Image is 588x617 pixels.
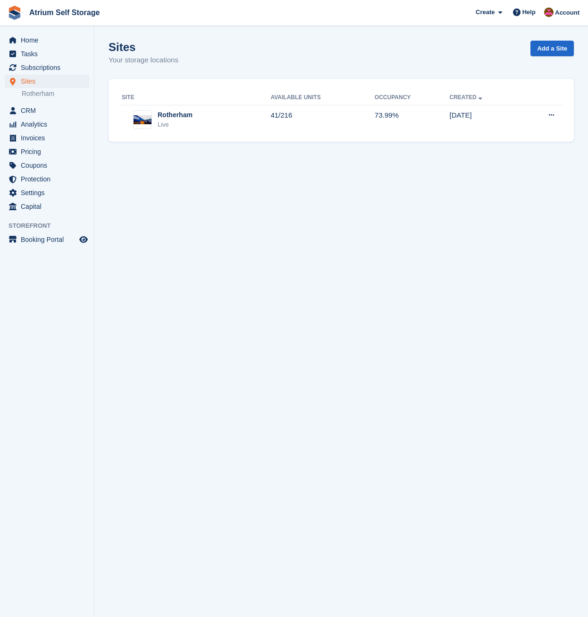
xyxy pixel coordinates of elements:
span: Protection [21,172,77,186]
td: 73.99% [375,105,450,134]
span: Pricing [21,145,77,158]
a: Preview store [78,234,89,245]
span: Sites [21,75,77,88]
span: Tasks [21,47,77,60]
td: 41/216 [270,105,374,134]
a: Add a Site [530,41,574,56]
p: Your storage locations [109,55,178,66]
th: Available Units [270,90,374,105]
a: Atrium Self Storage [25,5,103,20]
img: Mark Rhodes [544,8,554,17]
div: Live [158,120,193,129]
span: CRM [21,104,77,117]
a: menu [5,131,89,145]
span: Subscriptions [21,61,77,74]
a: menu [5,47,89,60]
a: menu [5,104,89,117]
a: menu [5,61,89,74]
h1: Sites [109,41,178,53]
a: menu [5,233,89,246]
a: menu [5,145,89,158]
a: menu [5,75,89,88]
span: Coupons [21,159,77,172]
img: Image of Rotherham site [134,115,151,124]
a: menu [5,186,89,199]
span: Create [476,8,495,17]
span: Help [522,8,536,17]
div: Rotherham [158,110,193,120]
span: Analytics [21,118,77,131]
td: [DATE] [450,105,521,134]
a: menu [5,34,89,47]
span: Account [555,8,580,17]
span: Home [21,34,77,47]
th: Site [120,90,270,105]
a: menu [5,200,89,213]
a: menu [5,118,89,131]
span: Storefront [8,221,94,231]
span: Booking Portal [21,233,77,246]
a: Created [450,94,484,101]
span: Settings [21,186,77,199]
span: Capital [21,200,77,213]
img: stora-icon-8386f47178a22dfd0bd8f6a31ec36ba5ce8667c1dd55bd0f319d3a0aa187defe.svg [8,6,22,20]
th: Occupancy [375,90,450,105]
a: menu [5,172,89,186]
span: Invoices [21,131,77,145]
a: menu [5,159,89,172]
a: Rotherham [22,89,89,98]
